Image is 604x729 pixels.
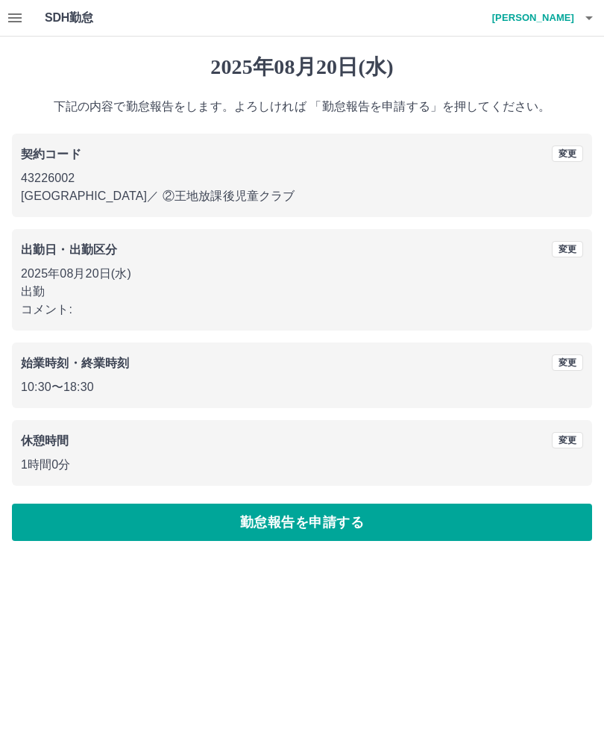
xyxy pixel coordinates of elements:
b: 始業時刻・終業時刻 [21,357,129,369]
p: コメント: [21,301,583,319]
p: 2025年08月20日(水) [21,265,583,283]
p: 10:30 〜 18:30 [21,378,583,396]
p: 43226002 [21,169,583,187]
h1: 2025年08月20日(水) [12,54,592,80]
button: 変更 [552,146,583,162]
button: 勤怠報告を申請する [12,504,592,541]
b: 休憩時間 [21,434,69,447]
p: [GEOGRAPHIC_DATA] ／ ②王地放課後児童クラブ [21,187,583,205]
b: 出勤日・出勤区分 [21,243,117,256]
p: 出勤 [21,283,583,301]
p: 下記の内容で勤怠報告をします。よろしければ 「勤怠報告を申請する」を押してください。 [12,98,592,116]
p: 1時間0分 [21,456,583,474]
button: 変更 [552,354,583,371]
b: 契約コード [21,148,81,160]
button: 変更 [552,432,583,448]
button: 変更 [552,241,583,257]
